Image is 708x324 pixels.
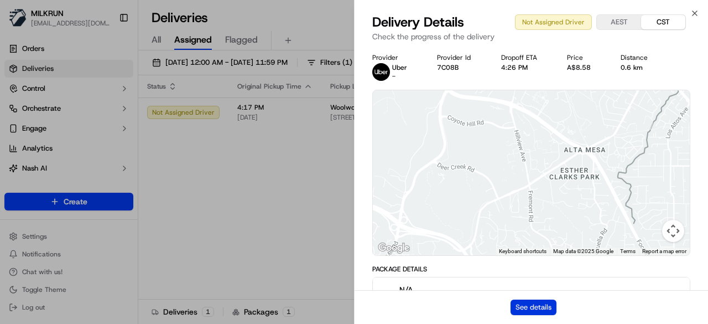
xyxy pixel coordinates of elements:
a: Report a map error [642,248,686,254]
p: Uber [392,63,407,72]
span: Map data ©2025 Google [553,248,613,254]
img: uber-new-logo.jpeg [372,63,390,81]
div: Dropoff ETA [501,53,549,62]
button: CST [641,15,685,29]
button: See details [511,300,556,315]
a: Terms (opens in new tab) [620,248,636,254]
button: Map camera controls [662,220,684,242]
div: A$8.58 [567,63,603,72]
span: N/A [399,284,431,295]
div: Provider Id [437,53,483,62]
button: N/A [373,277,690,313]
div: Provider [372,53,419,62]
div: 4:26 PM [501,63,549,72]
button: AEST [597,15,641,29]
button: 7C08B [437,63,459,72]
div: Price [567,53,603,62]
p: Check the progress of the delivery [372,31,690,42]
div: Distance [621,53,660,62]
img: Google [376,241,412,255]
a: Open this area in Google Maps (opens a new window) [376,241,412,255]
button: Keyboard shortcuts [499,248,546,255]
span: - [392,72,395,81]
span: Delivery Details [372,13,464,31]
div: 0.6 km [621,63,660,72]
div: Package Details [372,265,690,274]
